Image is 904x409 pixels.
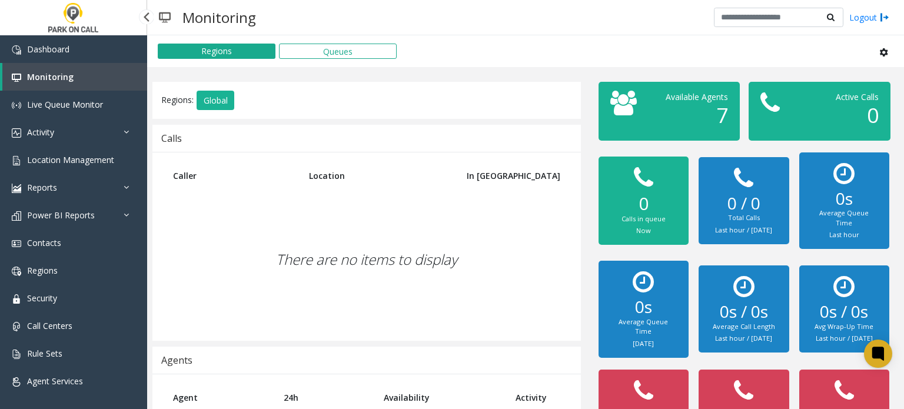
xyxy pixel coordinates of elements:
[12,377,21,387] img: 'icon'
[161,353,192,368] div: Agents
[279,44,397,59] button: Queues
[836,91,879,102] span: Active Calls
[12,184,21,193] img: 'icon'
[27,348,62,359] span: Rule Sets
[158,44,275,59] button: Regions
[27,210,95,221] span: Power BI Reports
[829,230,859,239] small: Last hour
[636,226,651,235] small: Now
[177,3,262,32] h3: Monitoring
[27,71,74,82] span: Monitoring
[12,211,21,221] img: 'icon'
[715,334,772,343] small: Last hour / [DATE]
[710,213,777,223] div: Total Calls
[811,208,878,228] div: Average Queue Time
[27,154,114,165] span: Location Management
[12,239,21,248] img: 'icon'
[811,322,878,332] div: Avg Wrap-Up Time
[27,182,57,193] span: Reports
[710,194,777,214] h2: 0 / 0
[164,161,300,190] th: Caller
[867,101,879,129] span: 0
[12,128,21,138] img: 'icon'
[27,127,54,138] span: Activity
[12,294,21,304] img: 'icon'
[161,94,194,105] span: Regions:
[710,322,777,332] div: Average Call Length
[816,334,873,343] small: Last hour / [DATE]
[12,45,21,55] img: 'icon'
[27,375,83,387] span: Agent Services
[197,91,234,111] button: Global
[610,317,677,337] div: Average Queue Time
[715,225,772,234] small: Last hour / [DATE]
[610,214,677,224] div: Calls in queue
[12,322,21,331] img: 'icon'
[633,339,654,348] small: [DATE]
[710,302,777,322] h2: 0s / 0s
[161,131,182,146] div: Calls
[666,91,728,102] span: Available Agents
[159,3,171,32] img: pageIcon
[12,267,21,276] img: 'icon'
[27,320,72,331] span: Call Centers
[27,265,58,276] span: Regions
[849,11,889,24] a: Logout
[716,101,728,129] span: 7
[12,101,21,110] img: 'icon'
[449,161,569,190] th: In [GEOGRAPHIC_DATA]
[12,156,21,165] img: 'icon'
[27,237,61,248] span: Contacts
[811,302,878,322] h2: 0s / 0s
[12,73,21,82] img: 'icon'
[27,99,103,110] span: Live Queue Monitor
[27,292,57,304] span: Security
[880,11,889,24] img: logout
[27,44,69,55] span: Dashboard
[300,161,448,190] th: Location
[164,190,569,329] div: There are no items to display
[811,189,878,209] h2: 0s
[610,193,677,214] h2: 0
[610,297,677,317] h2: 0s
[2,63,147,91] a: Monitoring
[12,350,21,359] img: 'icon'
